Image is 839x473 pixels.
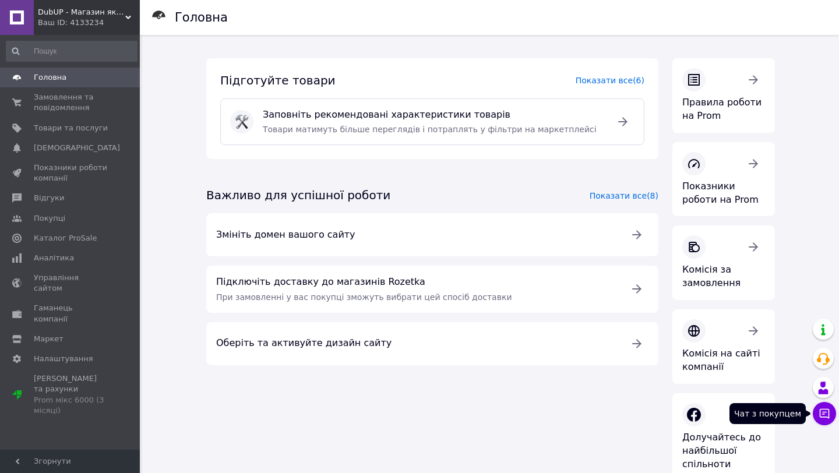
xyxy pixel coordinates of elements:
a: Правила роботи на Prom [672,58,775,133]
a: Підключіть доставку до магазинів RozetkaПри замовленні у вас покупці зможуть вибрати цей спосіб д... [206,266,658,313]
span: Аналітика [34,253,74,263]
span: Комісія за замовлення [682,264,741,288]
div: Ваш ID: 4133234 [38,17,140,28]
span: Заповніть рекомендовані характеристики товарів [263,108,602,122]
a: Комісія за замовлення [672,225,775,300]
span: DubUP - Магазин якісного товару для кожного [38,7,125,17]
span: [PERSON_NAME] та рахунки [34,373,108,416]
span: Товари матимуть більше переглядів і потраплять у фільтри на маркетплейсі [263,125,597,134]
span: Важливо для успішної роботи [206,188,390,202]
a: Змініть домен вашого сайту [206,213,658,256]
span: При замовленні у вас покупці зможуть вибрати цей спосіб доставки [216,292,512,302]
span: Управління сайтом [34,273,108,294]
span: Оберіть та активуйте дизайн сайту [216,337,616,350]
span: Підготуйте товари [220,73,336,87]
input: Пошук [6,41,138,62]
span: Правила роботи на Prom [682,97,762,121]
span: Маркет [34,334,64,344]
span: Налаштування [34,354,93,364]
span: Комісія на сайті компанії [682,348,760,372]
a: Показати все (8) [590,191,658,200]
span: Головна [34,72,66,83]
a: Комісія на сайті компанії [672,309,775,384]
span: Показники роботи на Prom [682,181,759,205]
a: Показати все (6) [576,76,644,85]
span: Товари та послуги [34,123,108,133]
button: Чат з покупцем [813,402,836,425]
a: :hammer_and_wrench:Заповніть рекомендовані характеристики товарівТовари матимуть більше перегляді... [220,98,644,146]
span: Покупці [34,213,65,224]
div: Чат з покупцем [729,403,806,424]
span: Показники роботи компанії [34,163,108,183]
span: Відгуки [34,193,64,203]
span: Замовлення та повідомлення [34,92,108,113]
div: Prom мікс 6000 (3 місяці) [34,395,108,416]
a: Показники роботи на Prom [672,142,775,217]
span: [DEMOGRAPHIC_DATA] [34,143,120,153]
h1: Головна [175,10,228,24]
img: :hammer_and_wrench: [235,115,249,129]
a: Оберіть та активуйте дизайн сайту [206,322,658,365]
span: Змініть домен вашого сайту [216,228,616,242]
span: Підключіть доставку до магазинів Rozetka [216,276,616,289]
span: Гаманець компанії [34,303,108,324]
span: Каталог ProSale [34,233,97,243]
